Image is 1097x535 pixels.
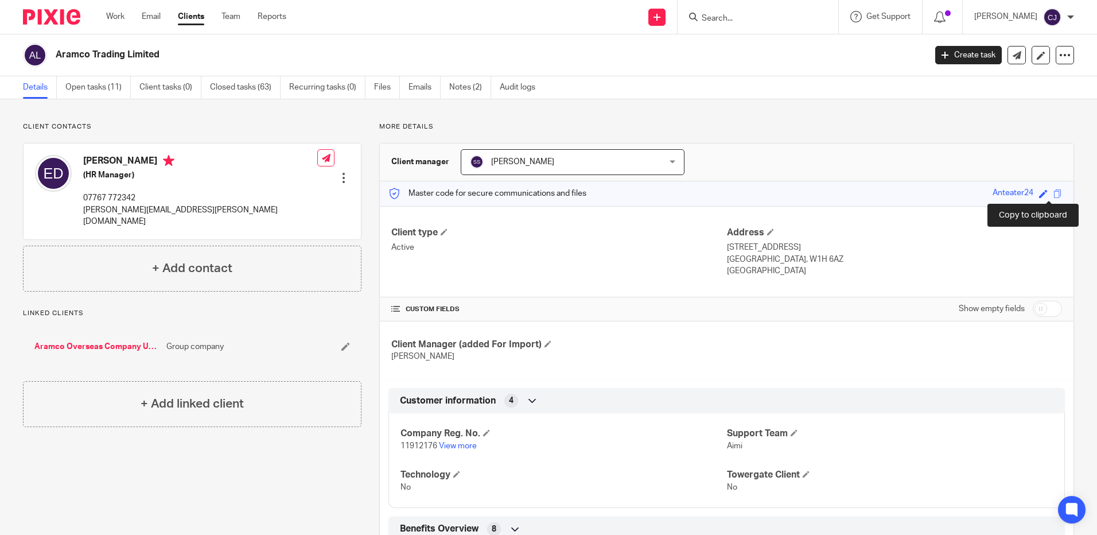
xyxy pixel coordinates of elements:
[400,523,479,535] span: Benefits Overview
[1043,8,1061,26] img: svg%3E
[993,187,1033,200] div: Anteater24
[509,395,514,406] span: 4
[83,192,317,204] p: 07767 772342
[491,158,554,166] span: [PERSON_NAME]
[727,242,1062,253] p: [STREET_ADDRESS]
[388,188,586,199] p: Master code for secure communications and files
[23,43,47,67] img: svg%3E
[449,76,491,99] a: Notes (2)
[56,49,745,61] h2: Aramco Trading Limited
[139,76,201,99] a: Client tasks (0)
[83,204,317,228] p: [PERSON_NAME][EMAIL_ADDRESS][PERSON_NAME][DOMAIN_NAME]
[391,227,726,239] h4: Client type
[23,76,57,99] a: Details
[400,442,437,450] span: 11912176
[727,483,737,491] span: No
[701,14,804,24] input: Search
[210,76,281,99] a: Closed tasks (63)
[727,442,742,450] span: Aimi
[727,428,1053,440] h4: Support Team
[470,155,484,169] img: svg%3E
[409,76,441,99] a: Emails
[83,169,317,181] h5: (HR Manager)
[141,395,244,413] h4: + Add linked client
[23,309,361,318] p: Linked clients
[23,122,361,131] p: Client contacts
[400,428,726,440] h4: Company Reg. No.
[439,442,477,450] a: View more
[500,76,544,99] a: Audit logs
[959,303,1025,315] label: Show empty fields
[391,339,726,351] h4: Client Manager (added For Import)
[83,155,317,169] h4: [PERSON_NAME]
[391,305,726,314] h4: CUSTOM FIELDS
[221,11,240,22] a: Team
[727,227,1062,239] h4: Address
[163,155,174,166] i: Primary
[492,524,496,535] span: 8
[727,469,1053,481] h4: Towergate Client
[23,9,80,25] img: Pixie
[106,11,125,22] a: Work
[400,483,411,491] span: No
[391,352,454,360] span: [PERSON_NAME]
[374,76,400,99] a: Files
[178,11,204,22] a: Clients
[34,341,161,352] a: Aramco Overseas Company UK Limited
[400,469,726,481] h4: Technology
[379,122,1074,131] p: More details
[866,13,911,21] span: Get Support
[974,11,1037,22] p: [PERSON_NAME]
[152,259,232,277] h4: + Add contact
[35,155,72,192] img: svg%3E
[289,76,365,99] a: Recurring tasks (0)
[727,265,1062,277] p: [GEOGRAPHIC_DATA]
[166,341,224,352] span: Group company
[400,395,496,407] span: Customer information
[258,11,286,22] a: Reports
[142,11,161,22] a: Email
[935,46,1002,64] a: Create task
[65,76,131,99] a: Open tasks (11)
[391,156,449,168] h3: Client manager
[727,254,1062,265] p: [GEOGRAPHIC_DATA], W1H 6AZ
[391,242,726,253] p: Active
